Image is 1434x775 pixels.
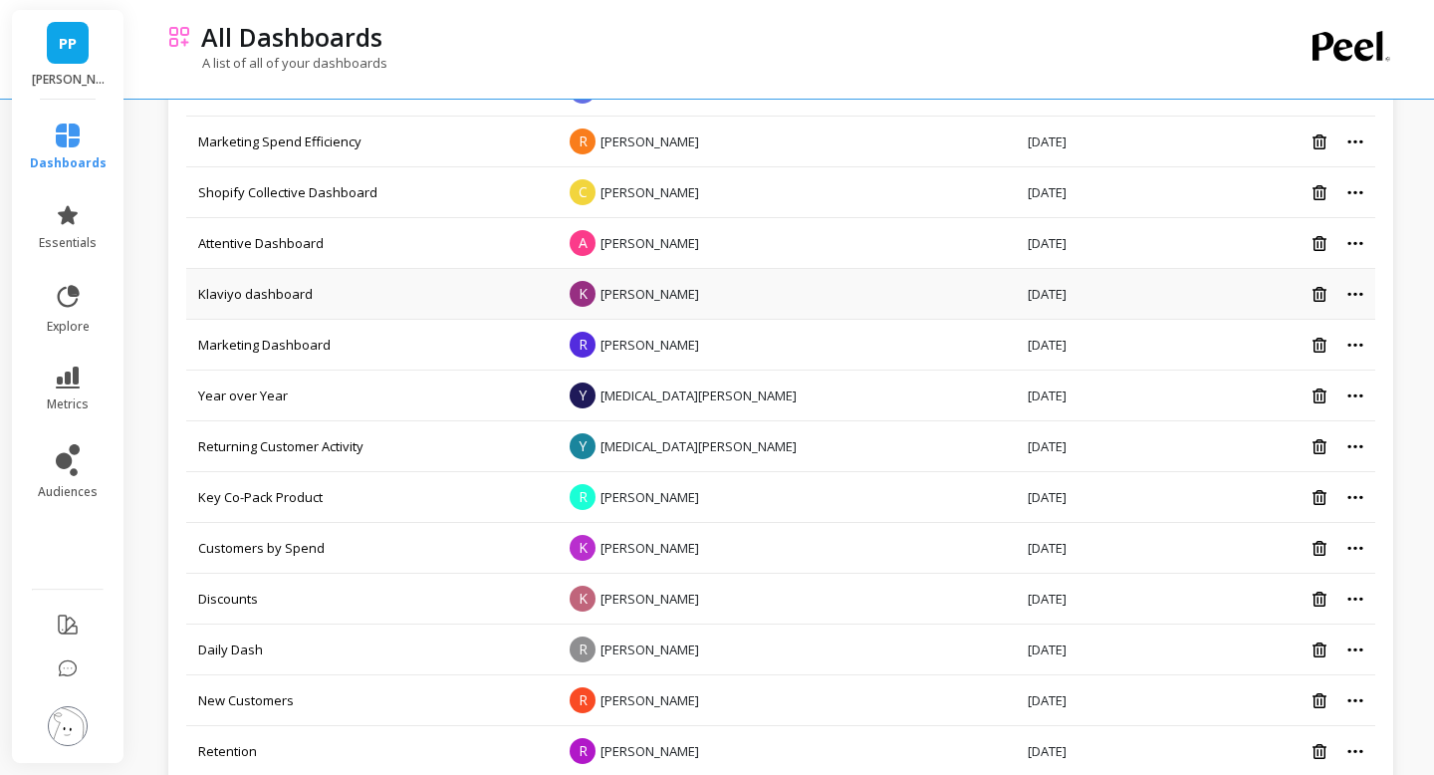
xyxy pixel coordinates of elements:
span: [MEDICAL_DATA][PERSON_NAME] [600,387,797,404]
p: Porter Road - porterroad.myshopify.com [32,72,105,88]
td: [DATE] [1016,574,1203,625]
span: [PERSON_NAME] [600,641,699,658]
span: audiences [38,484,98,500]
span: R [570,129,596,154]
span: [PERSON_NAME] [600,336,699,354]
span: dashboards [30,155,107,171]
td: [DATE] [1016,167,1203,218]
span: K [570,281,596,307]
span: C [570,179,596,205]
a: New Customers [198,691,294,709]
span: [PERSON_NAME] [600,691,699,709]
span: [PERSON_NAME] [600,590,699,608]
td: [DATE] [1016,625,1203,675]
a: Customers by Spend [198,539,325,557]
span: R [570,332,596,358]
span: Y [570,433,596,459]
td: [DATE] [1016,218,1203,269]
a: Returning Customer Activity [198,437,363,455]
span: R [570,687,596,713]
span: [MEDICAL_DATA][PERSON_NAME] [600,437,797,455]
span: [PERSON_NAME] [600,539,699,557]
a: Shopify Collective Dashboard [198,183,377,201]
td: [DATE] [1016,523,1203,574]
span: essentials [39,235,97,251]
td: [DATE] [1016,472,1203,523]
td: [DATE] [1016,320,1203,371]
span: [PERSON_NAME] [600,234,699,252]
span: K [570,535,596,561]
a: Marketing Spend Efficiency [198,132,361,150]
img: header icon [167,25,191,49]
span: explore [47,319,90,335]
td: [DATE] [1016,675,1203,726]
p: A list of all of your dashboards [167,54,387,72]
a: Year over Year [198,387,288,404]
span: R [570,637,596,662]
span: Y [570,383,596,408]
span: [PERSON_NAME] [600,183,699,201]
span: R [570,484,596,510]
span: [PERSON_NAME] [600,285,699,303]
img: profile picture [48,706,88,746]
td: [DATE] [1016,117,1203,167]
span: [PERSON_NAME] [600,488,699,506]
p: All Dashboards [201,20,382,54]
span: PP [59,32,77,55]
a: Marketing Dashboard [198,336,331,354]
a: Discounts [198,590,258,608]
a: Key Co-Pack Product [198,488,323,506]
span: R [570,738,596,764]
span: metrics [47,396,89,412]
a: Klaviyo dashboard [198,285,313,303]
span: K [570,586,596,612]
td: [DATE] [1016,371,1203,421]
td: [DATE] [1016,269,1203,320]
span: [PERSON_NAME] [600,132,699,150]
td: [DATE] [1016,421,1203,472]
a: Attentive Dashboard [198,234,324,252]
a: Daily Dash [198,641,263,658]
span: A [570,230,596,256]
span: [PERSON_NAME] [600,742,699,760]
a: Retention [198,742,257,760]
